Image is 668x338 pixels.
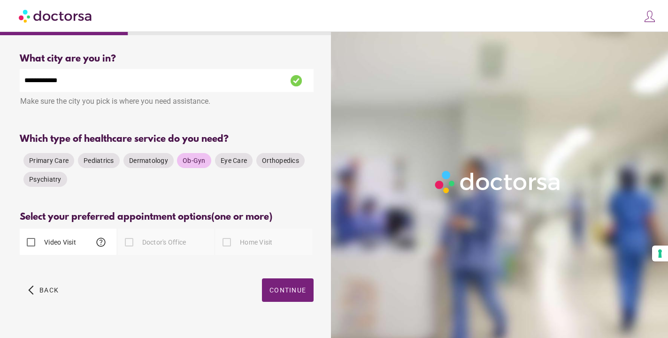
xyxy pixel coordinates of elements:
span: Back [39,286,59,294]
span: Orthopedics [262,157,299,164]
span: Psychiatry [29,176,61,183]
img: Logo-Doctorsa-trans-White-partial-flat.png [431,167,565,197]
span: Primary Care [29,157,69,164]
span: Eye Care [221,157,247,164]
button: Your consent preferences for tracking technologies [652,246,668,261]
div: Which type of healthcare service do you need? [20,134,314,145]
button: arrow_back_ios Back [24,278,62,302]
span: Dermatology [129,157,168,164]
label: Doctor's Office [140,238,186,247]
label: Home Visit [238,238,273,247]
span: Pediatrics [84,157,114,164]
div: What city are you in? [20,54,314,64]
div: Make sure the city you pick is where you need assistance. [20,92,314,113]
button: Continue [262,278,314,302]
img: Doctorsa.com [19,5,93,26]
span: (one or more) [211,212,272,223]
span: Ob-Gyn [183,157,206,164]
span: help [95,237,107,248]
span: Continue [269,286,306,294]
img: icons8-customer-100.png [643,10,656,23]
div: Select your preferred appointment options [20,212,314,223]
label: Video Visit [42,238,76,247]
